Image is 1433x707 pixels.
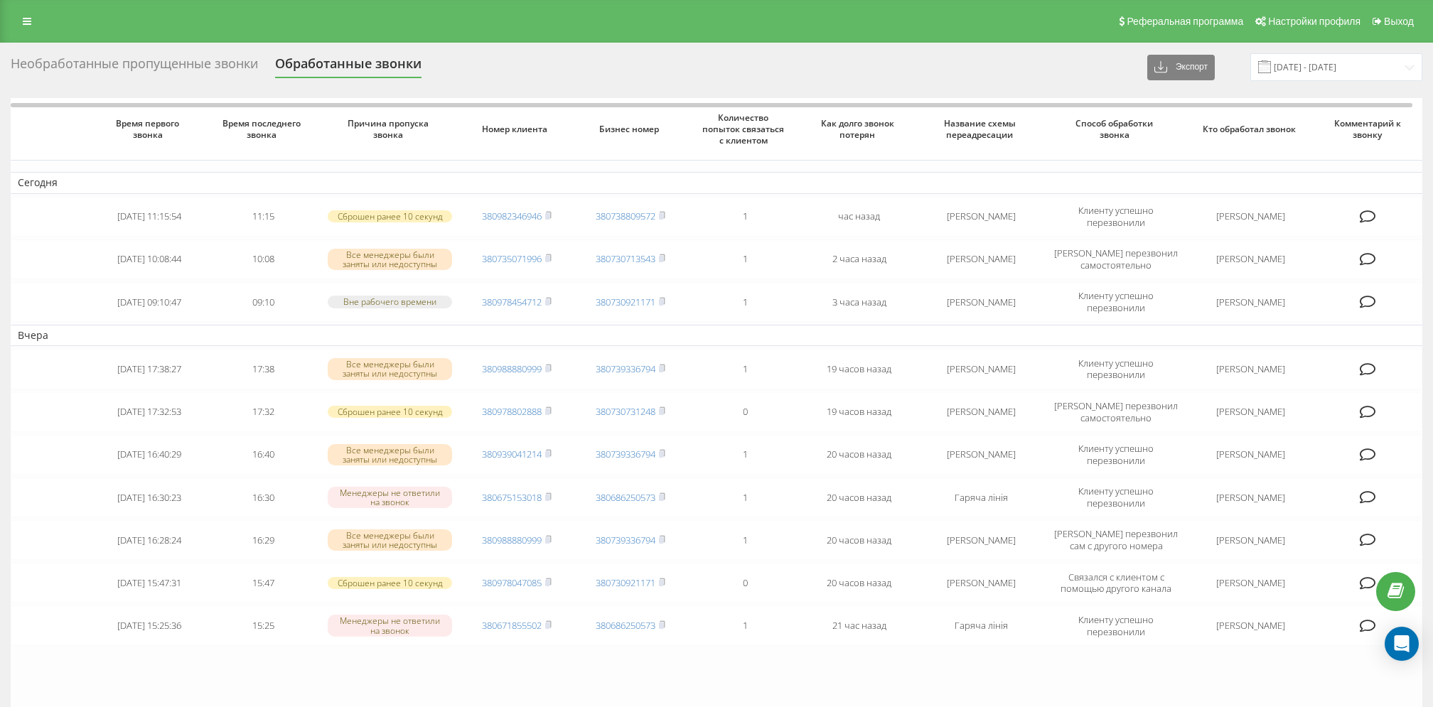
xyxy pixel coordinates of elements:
[1186,477,1316,517] td: [PERSON_NAME]
[916,239,1047,279] td: [PERSON_NAME]
[1047,349,1186,389] td: Клиенту успешно перезвонили
[688,392,803,432] td: 0
[1186,239,1316,279] td: [PERSON_NAME]
[916,392,1047,432] td: [PERSON_NAME]
[688,349,803,389] td: 1
[328,296,452,308] div: Вне рабочего времени
[11,56,258,78] div: Необработанные пропущенные звонки
[328,249,452,270] div: Все менеджеры были заняты или недоступны
[1047,392,1186,432] td: [PERSON_NAME] перезвонил самостоятельно
[482,296,542,308] a: 380978454712
[1186,435,1316,475] td: [PERSON_NAME]
[328,615,452,636] div: Менеджеры не ответили на звонок
[1047,282,1186,322] td: Клиенту успешно перезвонили
[207,282,321,322] td: 09:10
[207,477,321,517] td: 16:30
[596,296,655,308] a: 380730921171
[92,520,207,560] td: [DATE] 16:28:24
[482,405,542,418] a: 380978802888
[1186,349,1316,389] td: [PERSON_NAME]
[92,435,207,475] td: [DATE] 16:40:29
[1186,563,1316,603] td: [PERSON_NAME]
[916,477,1047,517] td: Гаряча лінія
[688,605,803,645] td: 1
[328,577,452,589] div: Сброшен ранее 10 секунд
[700,112,790,146] span: Количество попыток связаться с клиентом
[1186,605,1316,645] td: [PERSON_NAME]
[207,563,321,603] td: 15:47
[596,405,655,418] a: 380730731248
[482,252,542,265] a: 380735071996
[207,349,321,389] td: 17:38
[596,448,655,460] a: 380739336794
[275,56,422,78] div: Обработанные звонки
[1054,527,1178,552] span: [PERSON_NAME] перезвонил сам с другого номера
[207,435,321,475] td: 16:40
[916,197,1047,237] td: [PERSON_NAME]
[1061,118,1173,140] span: Способ обработки звонка
[104,118,195,140] span: Время первого звонка
[1385,627,1419,661] div: Open Intercom Messenger
[482,491,542,504] a: 380675153018
[207,520,321,560] td: 16:29
[688,477,803,517] td: 1
[802,520,916,560] td: 20 часов назад
[482,576,542,589] a: 380978047085
[688,435,803,475] td: 1
[916,282,1047,322] td: [PERSON_NAME]
[688,563,803,603] td: 0
[814,118,904,140] span: Как долго звонок потерян
[92,477,207,517] td: [DATE] 16:30:23
[207,605,321,645] td: 15:25
[802,197,916,237] td: час назад
[916,563,1047,603] td: [PERSON_NAME]
[92,282,207,322] td: [DATE] 09:10:47
[334,118,446,140] span: Причина пропуска звонка
[482,210,542,222] a: 380982346946
[596,491,655,504] a: 380686250573
[596,252,655,265] a: 380730713543
[92,605,207,645] td: [DATE] 15:25:36
[11,172,1422,193] td: Сегодня
[219,118,309,140] span: Время последнего звонка
[207,239,321,279] td: 10:08
[596,534,655,546] a: 380739336794
[802,282,916,322] td: 3 часа назад
[1198,124,1303,135] span: Кто обработал звонок
[1328,118,1410,140] span: Комментарий к звонку
[1186,282,1316,322] td: [PERSON_NAME]
[1127,16,1243,27] span: Реферальная программа
[482,448,542,460] a: 380939041214
[1047,605,1186,645] td: Клиенту успешно перезвонили
[802,392,916,432] td: 19 часов назад
[1186,392,1316,432] td: [PERSON_NAME]
[1061,571,1171,595] span: Связался с клиентом с помощью другого канала
[596,210,655,222] a: 380738809572
[328,358,452,379] div: Все менеджеры были заняты или недоступны
[688,520,803,560] td: 1
[482,362,542,375] a: 380988880999
[92,349,207,389] td: [DATE] 17:38:27
[596,362,655,375] a: 380739336794
[802,563,916,603] td: 20 часов назад
[802,477,916,517] td: 20 часов назад
[92,197,207,237] td: [DATE] 11:15:54
[802,239,916,279] td: 2 часа назад
[596,576,655,589] a: 380730921171
[328,444,452,465] div: Все менеджеры были заняты или недоступны
[802,435,916,475] td: 20 часов назад
[916,520,1047,560] td: [PERSON_NAME]
[1047,477,1186,517] td: Клиенту успешно перезвонили
[586,124,676,135] span: Бизнес номер
[1147,55,1215,80] button: Экспорт
[1268,16,1360,27] span: Настройки профиля
[328,487,452,508] div: Менеджеры не ответили на звонок
[688,282,803,322] td: 1
[1047,197,1186,237] td: Клиенту успешно перезвонили
[688,239,803,279] td: 1
[596,619,655,632] a: 380686250573
[916,605,1047,645] td: Гаряча лінія
[482,534,542,546] a: 380988880999
[916,349,1047,389] td: [PERSON_NAME]
[1047,239,1186,279] td: [PERSON_NAME] перезвонил самостоятельно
